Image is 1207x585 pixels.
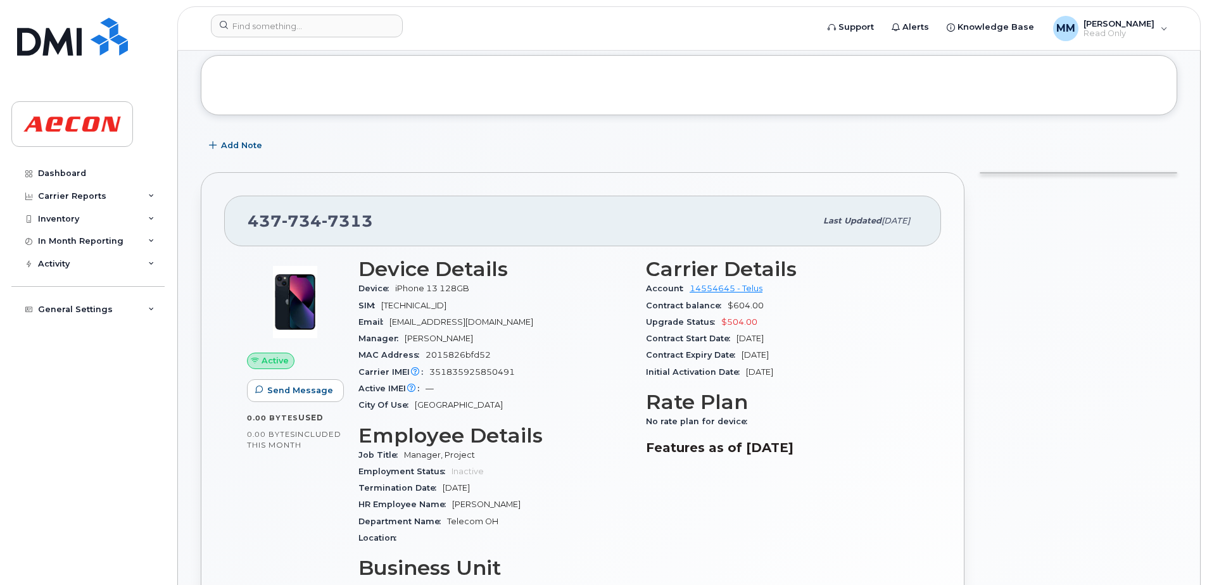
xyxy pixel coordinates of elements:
[247,413,298,422] span: 0.00 Bytes
[746,367,773,377] span: [DATE]
[721,317,757,327] span: $504.00
[247,430,295,439] span: 0.00 Bytes
[646,417,754,426] span: No rate plan for device
[742,350,769,360] span: [DATE]
[957,21,1034,34] span: Knowledge Base
[358,350,426,360] span: MAC Address
[358,483,443,493] span: Termination Date
[819,15,883,40] a: Support
[646,301,728,310] span: Contract balance
[1084,28,1154,39] span: Read Only
[646,367,746,377] span: Initial Activation Date
[404,450,475,460] span: Manager, Project
[838,21,874,34] span: Support
[736,334,764,343] span: [DATE]
[415,400,503,410] span: [GEOGRAPHIC_DATA]
[426,350,491,360] span: 2015826bfd52
[358,467,452,476] span: Employment Status
[221,139,262,151] span: Add Note
[646,258,918,280] h3: Carrier Details
[646,440,918,455] h3: Features as of [DATE]
[248,211,373,230] span: 437
[358,557,631,579] h3: Business Unit
[381,301,446,310] span: [TECHNICAL_ID]
[257,264,333,340] img: image20231002-3703462-1ig824h.jpeg
[823,216,882,225] span: Last updated
[211,15,403,37] input: Find something...
[358,317,389,327] span: Email
[358,384,426,393] span: Active IMEI
[282,211,322,230] span: 734
[405,334,473,343] span: [PERSON_NAME]
[267,384,333,396] span: Send Message
[426,384,434,393] span: —
[358,334,405,343] span: Manager
[358,424,631,447] h3: Employee Details
[443,483,470,493] span: [DATE]
[247,379,344,402] button: Send Message
[883,15,938,40] a: Alerts
[395,284,469,293] span: iPhone 13 128GB
[1084,18,1154,28] span: [PERSON_NAME]
[690,284,762,293] a: 14554645 - Telus
[1044,16,1177,41] div: Marzena Mosor
[201,134,273,157] button: Add Note
[358,533,403,543] span: Location
[902,21,929,34] span: Alerts
[389,317,533,327] span: [EMAIL_ADDRESS][DOMAIN_NAME]
[646,284,690,293] span: Account
[646,334,736,343] span: Contract Start Date
[646,391,918,413] h3: Rate Plan
[262,355,289,367] span: Active
[646,350,742,360] span: Contract Expiry Date
[447,517,498,526] span: Telecom OH
[882,216,910,225] span: [DATE]
[358,517,447,526] span: Department Name
[358,367,429,377] span: Carrier IMEI
[938,15,1043,40] a: Knowledge Base
[728,301,764,310] span: $604.00
[358,284,395,293] span: Device
[298,413,324,422] span: used
[358,450,404,460] span: Job Title
[1056,21,1075,36] span: MM
[322,211,373,230] span: 7313
[358,258,631,280] h3: Device Details
[452,500,521,509] span: [PERSON_NAME]
[358,400,415,410] span: City Of Use
[358,301,381,310] span: SIM
[358,500,452,509] span: HR Employee Name
[646,317,721,327] span: Upgrade Status
[429,367,515,377] span: 351835925850491
[452,467,484,476] span: Inactive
